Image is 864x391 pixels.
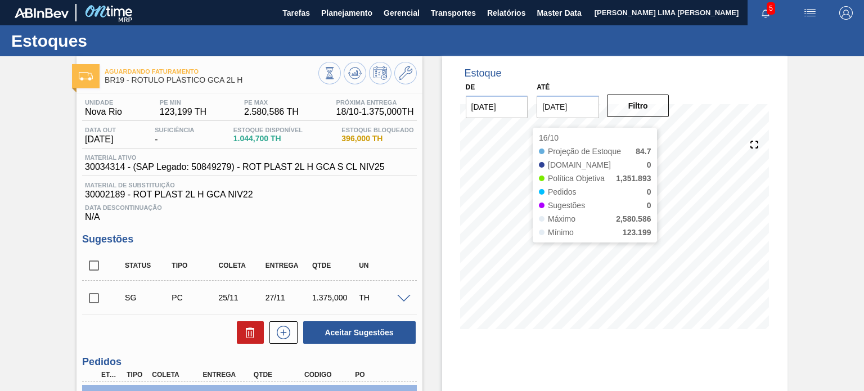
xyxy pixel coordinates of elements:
[85,190,413,200] span: 30002189 - ROT PLAST 2L H GCA NIV22
[152,127,197,145] div: -
[748,5,784,21] button: Notificações
[607,95,669,117] button: Filtro
[309,293,361,302] div: 1.375,000
[82,200,416,222] div: N/A
[105,68,318,75] span: Aguardando Faturamento
[244,107,299,117] span: 2.580,586 TH
[122,262,173,269] div: Status
[124,371,149,379] div: Tipo
[537,96,599,118] input: dd/mm/yyyy
[264,321,298,344] div: Nova sugestão
[85,127,116,133] span: Data out
[160,107,206,117] span: 123,199 TH
[356,293,407,302] div: TH
[244,99,299,106] span: PE MAX
[336,99,414,106] span: Próxima Entrega
[465,68,502,79] div: Estoque
[301,371,357,379] div: Código
[298,320,417,345] div: Aceitar Sugestões
[98,371,124,379] div: Etapa
[282,6,310,20] span: Tarefas
[200,371,256,379] div: Entrega
[537,6,581,20] span: Master Data
[321,6,372,20] span: Planejamento
[15,8,69,18] img: TNhmsLtSVTkK8tSr43FrP2fwEKptu5GPRR3wAAAABJRU5ErkJggg==
[344,62,366,84] button: Atualizar Gráfico
[251,371,307,379] div: Qtde
[169,262,220,269] div: Tipo
[767,2,775,15] span: 5
[303,321,416,344] button: Aceitar Sugestões
[122,293,173,302] div: Sugestão Criada
[352,371,408,379] div: PO
[233,134,303,143] span: 1.044,700 TH
[160,99,206,106] span: PE MIN
[356,262,407,269] div: UN
[336,107,414,117] span: 18/10 - 1.375,000 TH
[169,293,220,302] div: Pedido de Compra
[318,62,341,84] button: Visão Geral dos Estoques
[149,371,205,379] div: Coleta
[309,262,361,269] div: Qtde
[466,96,528,118] input: dd/mm/yyyy
[79,72,93,80] img: Ícone
[105,76,318,84] span: BR19 - RÓTULO PLÁSTICO GCA 2L H
[263,262,314,269] div: Entrega
[341,127,413,133] span: Estoque Bloqueado
[85,154,384,161] span: Material ativo
[431,6,476,20] span: Transportes
[216,293,267,302] div: 25/11/2025
[155,127,194,133] span: Suficiência
[803,6,817,20] img: userActions
[384,6,420,20] span: Gerencial
[369,62,391,84] button: Programar Estoque
[82,233,416,245] h3: Sugestões
[233,127,303,133] span: Estoque Disponível
[231,321,264,344] div: Excluir Sugestões
[85,162,384,172] span: 30034314 - (SAP Legado: 50849279) - ROT PLAST 2L H GCA S CL NIV25
[487,6,525,20] span: Relatórios
[394,62,417,84] button: Ir ao Master Data / Geral
[466,83,475,91] label: De
[85,204,413,211] span: Data Descontinuação
[11,34,211,47] h1: Estoques
[263,293,314,302] div: 27/11/2025
[85,182,413,188] span: Material de Substituição
[85,107,122,117] span: Nova Rio
[216,262,267,269] div: Coleta
[82,356,416,368] h3: Pedidos
[537,83,550,91] label: Até
[341,134,413,143] span: 396,000 TH
[85,99,122,106] span: Unidade
[839,6,853,20] img: Logout
[85,134,116,145] span: [DATE]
